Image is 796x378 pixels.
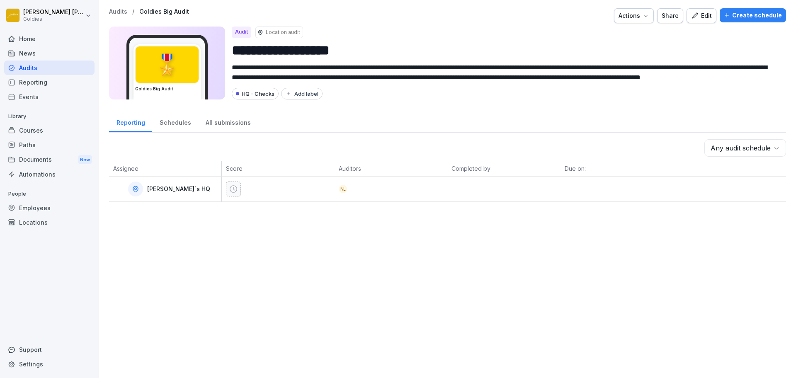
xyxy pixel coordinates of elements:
[4,138,95,152] a: Paths
[4,123,95,138] a: Courses
[691,11,712,20] div: Edit
[23,16,84,22] p: Goldies
[4,31,95,46] a: Home
[139,8,189,15] a: Goldies Big Audit
[23,9,84,16] p: [PERSON_NAME] [PERSON_NAME]
[561,161,673,177] th: Due on:
[657,8,683,23] button: Share
[147,186,210,193] p: [PERSON_NAME]´s HQ
[335,161,447,177] th: Auditors
[720,8,786,22] button: Create schedule
[152,111,198,132] a: Schedules
[266,29,300,36] p: Location audit
[281,88,323,99] button: Add label
[226,164,330,173] p: Score
[135,86,199,92] h3: Goldies Big Audit
[4,152,95,167] div: Documents
[4,152,95,167] a: DocumentsNew
[4,342,95,357] div: Support
[78,155,92,165] div: New
[619,11,649,20] div: Actions
[451,164,556,173] p: Completed by
[109,111,152,132] a: Reporting
[4,167,95,182] a: Automations
[4,215,95,230] a: Locations
[109,8,127,15] a: Audits
[614,8,654,23] button: Actions
[198,111,258,132] a: All submissions
[4,90,95,104] a: Events
[132,8,134,15] p: /
[4,357,95,371] a: Settings
[113,164,217,173] p: Assignee
[4,46,95,61] a: News
[4,187,95,201] p: People
[339,185,347,193] div: NL
[4,201,95,215] a: Employees
[136,46,199,83] div: 🎖️
[232,88,279,99] div: HQ - Checks
[687,8,716,23] button: Edit
[232,27,251,38] div: Audit
[4,75,95,90] a: Reporting
[662,11,679,20] div: Share
[285,90,318,97] div: Add label
[724,11,782,20] div: Create schedule
[4,61,95,75] a: Audits
[4,110,95,123] p: Library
